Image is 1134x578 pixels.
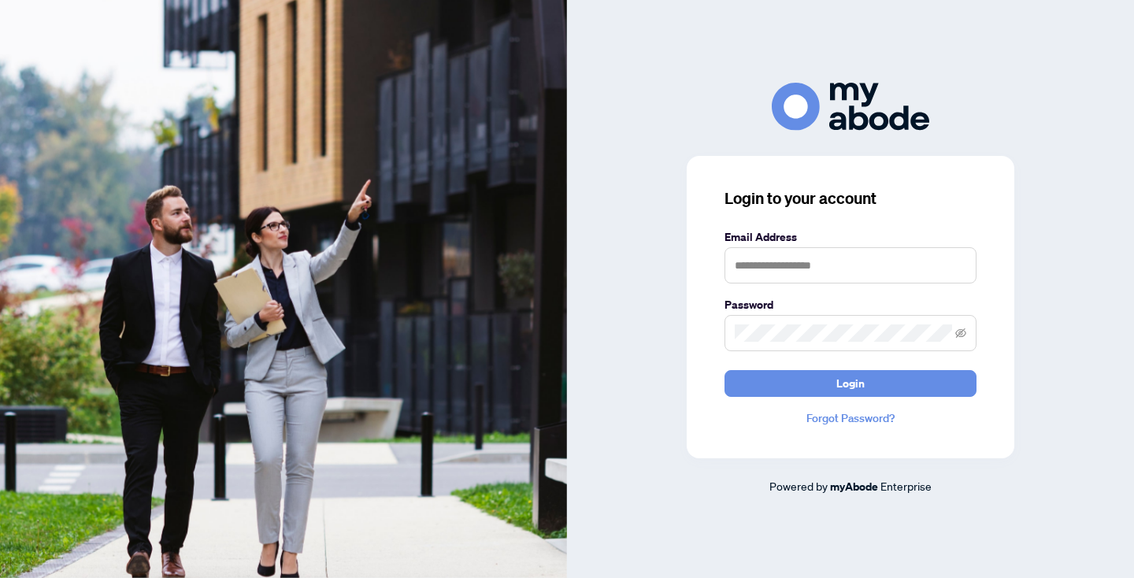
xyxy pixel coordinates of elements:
label: Email Address [724,228,976,246]
a: myAbode [830,478,878,495]
span: eye-invisible [955,328,966,339]
button: Login [724,370,976,397]
span: Login [836,371,865,396]
span: Enterprise [880,479,932,493]
a: Forgot Password? [724,409,976,427]
span: Powered by [769,479,828,493]
label: Password [724,296,976,313]
img: ma-logo [772,83,929,131]
h3: Login to your account [724,187,976,209]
